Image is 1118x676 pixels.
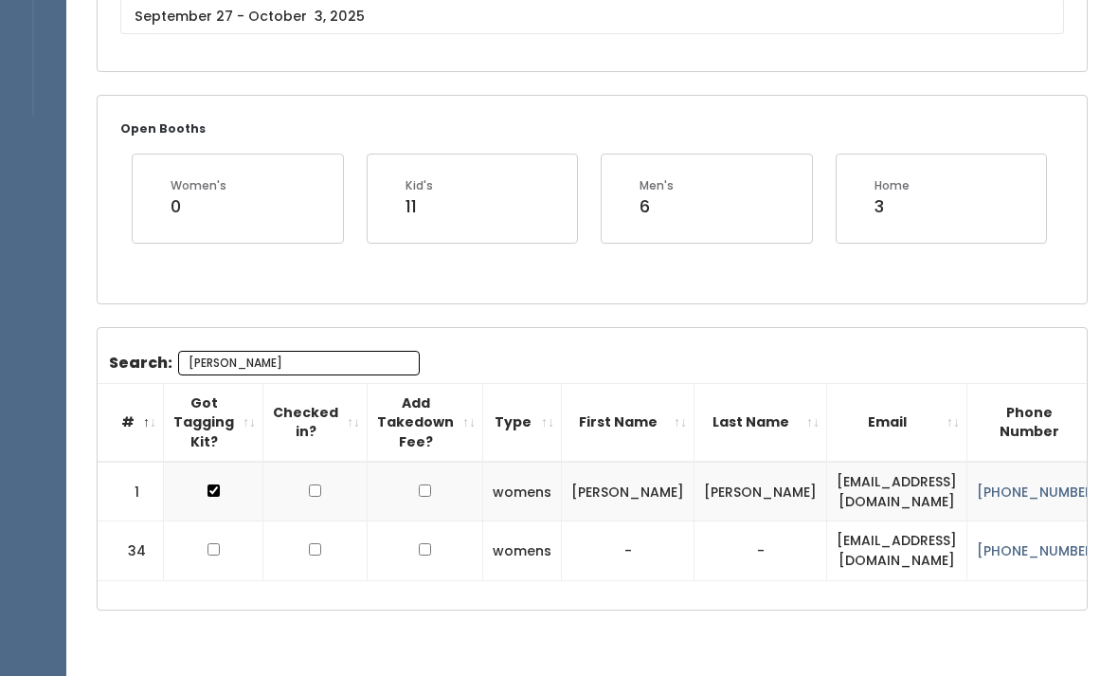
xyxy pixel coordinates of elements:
div: 11 [406,194,433,219]
th: Add Takedown Fee?: activate to sort column ascending [368,383,483,462]
div: 6 [640,194,674,219]
small: Open Booths [120,120,206,137]
td: womens [483,462,562,521]
th: Got Tagging Kit?: activate to sort column ascending [164,383,263,462]
td: [EMAIL_ADDRESS][DOMAIN_NAME] [827,521,967,580]
td: [EMAIL_ADDRESS][DOMAIN_NAME] [827,462,967,521]
div: Women's [171,177,226,194]
td: 34 [98,521,164,580]
div: Home [875,177,910,194]
div: 0 [171,194,226,219]
th: Type: activate to sort column ascending [483,383,562,462]
td: - [694,521,827,580]
td: 1 [98,462,164,521]
th: #: activate to sort column descending [98,383,164,462]
td: - [562,521,694,580]
th: Checked in?: activate to sort column ascending [263,383,368,462]
div: Men's [640,177,674,194]
label: Search: [109,351,420,375]
th: Last Name: activate to sort column ascending [694,383,827,462]
td: [PERSON_NAME] [562,462,694,521]
td: womens [483,521,562,580]
input: Search: [178,351,420,375]
td: [PERSON_NAME] [694,462,827,521]
th: Email: activate to sort column ascending [827,383,967,462]
th: First Name: activate to sort column ascending [562,383,694,462]
div: Kid's [406,177,433,194]
a: [PHONE_NUMBER] [977,483,1100,502]
th: Phone Number: activate to sort column ascending [967,383,1110,462]
a: [PHONE_NUMBER] [977,541,1100,560]
div: 3 [875,194,910,219]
